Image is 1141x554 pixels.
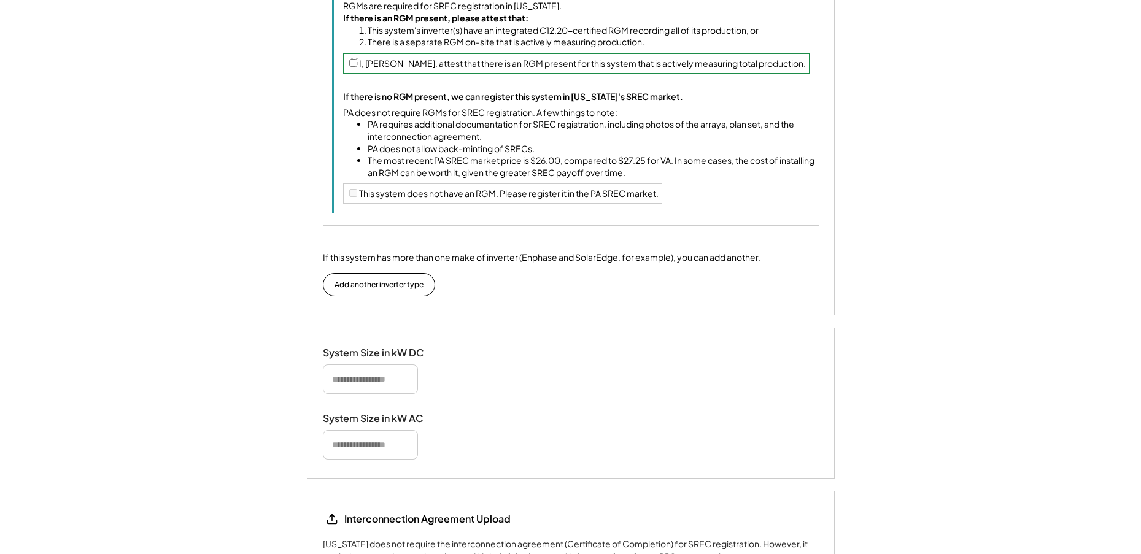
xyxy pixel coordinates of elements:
div: Interconnection Agreement Upload [344,512,511,526]
label: This system does not have an RGM. Please register it in the PA SREC market. [359,188,659,199]
button: Add another inverter type [323,273,435,296]
div: System Size in kW DC [323,347,446,360]
li: This system's inverter(s) have an integrated C12.20-certified RGM recording all of its production... [368,25,819,37]
strong: If there is an RGM present, please attest that: [343,12,528,23]
div: If this system has more than one make of inverter (Enphase and SolarEdge, for example), you can a... [323,251,760,264]
li: There is a separate RGM on-site that is actively measuring production. [368,36,819,48]
li: PA requires additional documentation for SREC registration, including photos of the arrays, plan ... [368,118,819,142]
label: I, [PERSON_NAME], attest that there is an RGM present for this system that is actively measuring ... [359,58,806,69]
li: The most recent PA SREC market price is $26.00, compared to $27.25 for VA. In some cases, the cos... [368,155,819,179]
div: If there is no RGM present, we can register this system in [US_STATE]'s SREC market. [343,91,683,102]
div: System Size in kW AC [323,412,446,425]
li: PA does not allow back-minting of SRECs. [368,143,819,155]
div: PA does not require RGMs for SREC registration. A few things to note: [343,107,819,179]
